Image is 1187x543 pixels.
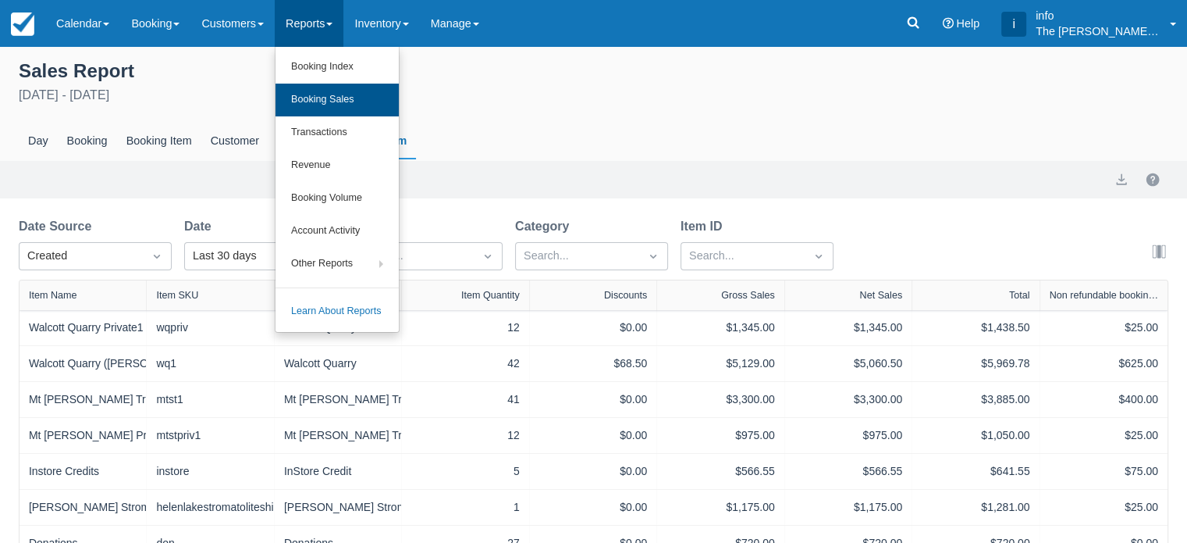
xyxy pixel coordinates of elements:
div: $3,300.00 [794,391,902,408]
a: Transactions [275,116,399,149]
div: Item Quantity [461,290,520,301]
div: $68.50 [539,355,647,372]
span: Dropdown icon [645,248,661,264]
div: $5,129.00 [666,355,774,372]
div: $0.00 [539,499,647,516]
a: Revenue [275,149,399,182]
div: Booking [58,123,117,159]
div: $1,281.00 [922,499,1029,516]
div: Discounts [604,290,647,301]
a: Booking Volume [275,182,399,215]
a: Other Reports [275,248,399,280]
div: Sales Report [19,56,1168,83]
label: Date [184,217,218,236]
a: Booking Sales [275,84,399,116]
p: The [PERSON_NAME] Shale Geoscience Foundation [1036,23,1160,39]
div: $566.55 [794,463,902,480]
div: [PERSON_NAME] Stromatolites [284,499,392,516]
div: $566.55 [666,463,774,480]
div: $25.00 [1050,499,1158,516]
div: wqpriv [156,320,264,336]
div: $25.00 [1050,320,1158,336]
div: $75.00 [1050,463,1158,480]
div: $1,050.00 [922,427,1029,444]
a: Walcott Quarry Private1 Closed [29,320,179,336]
div: $0.00 [539,391,647,408]
div: Created [27,248,135,265]
div: $1,438.50 [922,320,1029,336]
div: instore [156,463,264,480]
div: Gross Sales [721,290,775,301]
div: $3,885.00 [922,391,1029,408]
div: $25.00 [1050,427,1158,444]
div: $3,300.00 [666,391,774,408]
a: [PERSON_NAME] Stromatolites hike [29,499,207,516]
ul: Reports [275,47,400,333]
div: $1,345.00 [666,320,774,336]
div: $0.00 [539,427,647,444]
div: 12 [411,427,519,444]
div: $5,969.78 [922,355,1029,372]
a: Mt [PERSON_NAME] Private1 Closed [29,427,212,444]
div: [DATE] - [DATE] [19,86,1168,105]
div: $0.00 [539,320,647,336]
img: checkfront-main-nav-mini-logo.png [11,13,34,36]
div: Customer [201,123,268,159]
div: $0.00 [539,463,647,480]
p: info [1036,8,1160,23]
a: Mt [PERSON_NAME] Trilobite Beds [29,391,201,408]
div: Non refundable booking fee (included) [1050,290,1158,301]
div: Item SKU [156,290,198,301]
div: $625.00 [1050,355,1158,372]
div: Walcott Quarry [284,355,392,372]
div: InStore Credit [284,463,392,480]
div: wq1 [156,355,264,372]
span: Dropdown icon [480,248,496,264]
div: $975.00 [794,427,902,444]
div: Mt [PERSON_NAME] Trilobite beds [284,391,392,408]
a: Walcott Quarry ([PERSON_NAME] Shale) [29,355,230,372]
div: $5,060.50 [794,355,902,372]
div: Total [1009,290,1030,301]
a: Instore Credits [29,463,99,480]
div: $1,175.00 [666,499,774,516]
div: Last 30 days [193,248,300,265]
div: 12 [411,320,519,336]
div: $1,345.00 [794,320,902,336]
div: Mt [PERSON_NAME] Trilobite beds [284,427,392,444]
div: $400.00 [1050,391,1158,408]
span: Dropdown icon [149,248,165,264]
label: Category [515,217,575,236]
div: Booking Item [117,123,201,159]
div: Day [19,123,58,159]
a: Learn About Reports [275,295,399,328]
div: i [1001,12,1026,37]
i: Help [942,18,953,29]
div: mtst1 [156,391,264,408]
div: Item Name [29,290,77,301]
div: 41 [411,391,519,408]
div: $1,175.00 [794,499,902,516]
span: Dropdown icon [811,248,826,264]
div: 5 [411,463,519,480]
div: helenlakestromatoliteshike [156,499,264,516]
div: 42 [411,355,519,372]
a: Account Activity [275,215,399,248]
label: Date Source [19,217,98,236]
div: mtstpriv1 [156,427,264,444]
div: $975.00 [666,427,774,444]
div: Staff [268,123,310,159]
div: $641.55 [922,463,1029,480]
span: Help [956,17,979,30]
a: Booking Index [275,51,399,84]
label: Item ID [681,217,728,236]
div: Net Sales [859,290,902,301]
div: 1 [411,499,519,516]
button: export [1112,170,1131,189]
